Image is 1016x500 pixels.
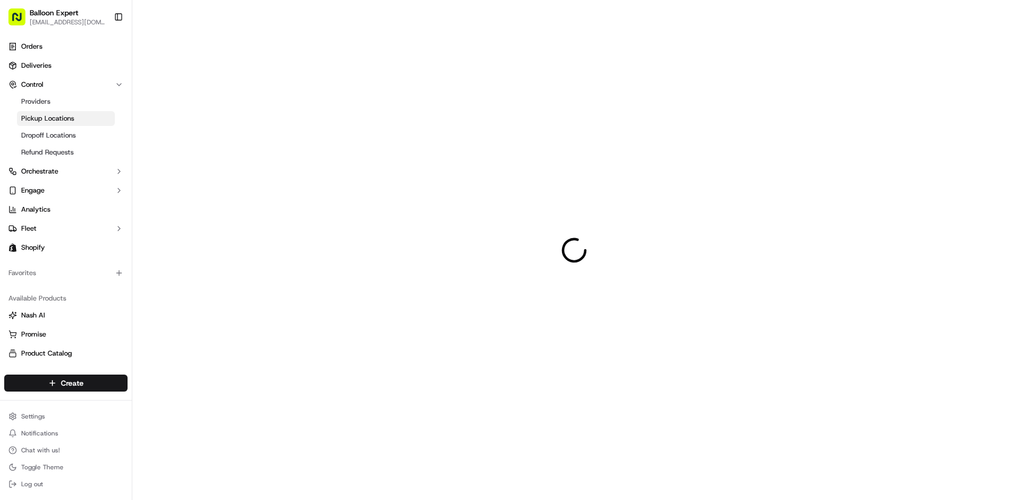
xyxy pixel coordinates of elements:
[21,243,45,252] span: Shopify
[4,76,128,93] button: Control
[8,311,123,320] a: Nash AI
[17,145,115,160] a: Refund Requests
[22,101,41,120] img: 8571987876998_91fb9ceb93ad5c398215_72.jpg
[17,94,115,109] a: Providers
[4,220,128,237] button: Fleet
[4,239,128,256] a: Shopify
[8,243,17,252] img: Shopify logo
[21,446,60,454] span: Chat with us!
[61,378,84,388] span: Create
[11,42,193,59] p: Welcome 👋
[4,57,128,74] a: Deliveries
[21,131,76,140] span: Dropoff Locations
[4,345,128,362] button: Product Catalog
[4,182,128,199] button: Engage
[4,38,128,55] a: Orders
[11,238,19,246] div: 📗
[4,375,128,392] button: Create
[4,201,128,218] a: Analytics
[94,164,115,172] span: [DATE]
[21,148,74,157] span: Refund Requests
[21,167,58,176] span: Orchestrate
[4,290,128,307] div: Available Products
[75,262,128,270] a: Powered byPylon
[21,61,51,70] span: Deliveries
[88,193,92,201] span: •
[21,429,58,438] span: Notifications
[11,154,28,171] img: Fotoula Anastasopoulos
[11,11,32,32] img: Nash
[21,412,45,421] span: Settings
[21,97,50,106] span: Providers
[30,7,78,18] button: Balloon Expert
[21,205,50,214] span: Analytics
[21,224,37,233] span: Fleet
[164,135,193,148] button: See all
[21,80,43,89] span: Control
[4,460,128,475] button: Toggle Theme
[100,237,170,247] span: API Documentation
[28,68,190,79] input: Got a question? Start typing here...
[33,164,86,172] span: [PERSON_NAME]
[48,101,174,112] div: Start new chat
[4,426,128,441] button: Notifications
[94,193,115,201] span: [DATE]
[4,443,128,458] button: Chat with us!
[21,114,74,123] span: Pickup Locations
[4,409,128,424] button: Settings
[21,330,46,339] span: Promise
[105,262,128,270] span: Pylon
[4,326,128,343] button: Promise
[21,42,42,51] span: Orders
[21,480,43,488] span: Log out
[4,163,128,180] button: Orchestrate
[8,349,123,358] a: Product Catalog
[21,237,81,247] span: Knowledge Base
[30,18,105,26] button: [EMAIL_ADDRESS][DOMAIN_NAME]
[6,232,85,251] a: 📗Knowledge Base
[21,349,72,358] span: Product Catalog
[11,183,28,199] img: Fotoula Anastasopoulos
[11,138,71,146] div: Past conversations
[8,330,123,339] a: Promise
[21,186,44,195] span: Engage
[85,232,174,251] a: 💻API Documentation
[17,111,115,126] a: Pickup Locations
[4,265,128,281] div: Favorites
[4,307,128,324] button: Nash AI
[4,477,128,492] button: Log out
[11,101,30,120] img: 1736555255976-a54dd68f-1ca7-489b-9aae-adbdc363a1c4
[17,128,115,143] a: Dropoff Locations
[48,112,146,120] div: We're available if you need us!
[89,238,98,246] div: 💻
[21,463,63,471] span: Toggle Theme
[33,193,86,201] span: [PERSON_NAME]
[88,164,92,172] span: •
[21,311,45,320] span: Nash AI
[180,104,193,117] button: Start new chat
[4,4,110,30] button: Balloon Expert[EMAIL_ADDRESS][DOMAIN_NAME]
